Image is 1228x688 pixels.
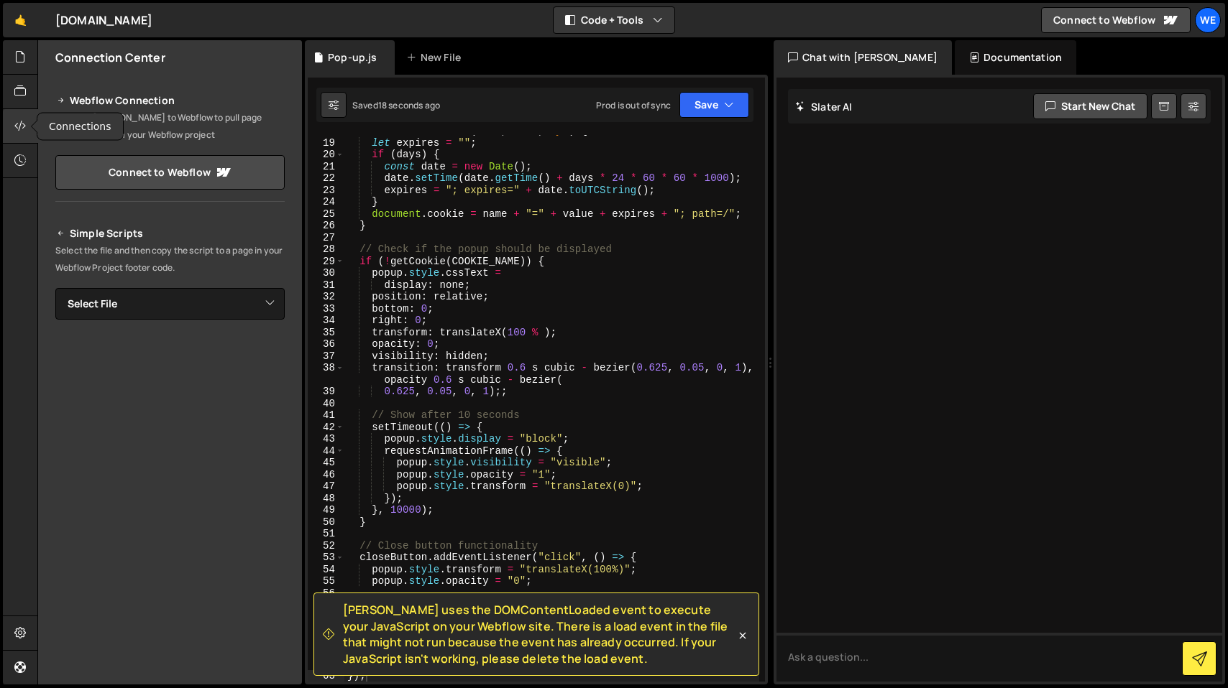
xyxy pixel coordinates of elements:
div: 25 [308,208,344,220]
div: 59 [308,623,344,635]
div: 47 [308,480,344,493]
div: Connections [37,113,123,140]
div: 26 [308,220,344,232]
p: Select the file and then copy the script to a page in your Webflow Project footer code. [55,242,285,276]
div: 42 [308,422,344,434]
div: 34 [308,315,344,327]
div: 61 [308,646,344,659]
h2: Connection Center [55,50,165,65]
div: Chat with [PERSON_NAME] [774,40,952,75]
iframe: YouTube video player [55,482,286,611]
div: 20 [308,149,344,161]
button: Start new chat [1033,93,1147,119]
div: 35 [308,327,344,339]
div: 40 [308,398,344,410]
h2: Simple Scripts [55,225,285,242]
div: 43 [308,433,344,445]
div: 58 [308,611,344,623]
div: New File [406,50,467,65]
a: Connect to Webflow [55,155,285,190]
div: Saved [352,99,440,111]
div: 37 [308,350,344,363]
div: 46 [308,469,344,481]
div: 18 seconds ago [378,99,440,111]
div: 27 [308,232,344,244]
h2: Webflow Connection [55,92,285,109]
div: 33 [308,303,344,315]
button: Code + Tools [554,7,674,33]
div: 31 [308,279,344,292]
iframe: YouTube video player [55,343,286,473]
div: 24 [308,196,344,208]
div: 30 [308,267,344,279]
div: 62 [308,659,344,671]
div: 55 [308,575,344,587]
div: 50 [308,516,344,529]
span: [PERSON_NAME] uses the DOMContentLoaded event to execute your JavaScript on your Webflow site. Th... [343,602,736,666]
a: We [1195,7,1221,33]
div: Prod is out of sync [596,99,671,111]
div: 45 [308,457,344,469]
div: 44 [308,445,344,457]
div: 39 [308,386,344,398]
div: 48 [308,493,344,505]
p: Connect [PERSON_NAME] to Webflow to pull page information from your Webflow project [55,109,285,144]
div: 36 [308,338,344,350]
div: 52 [308,540,344,552]
div: 54 [308,564,344,576]
a: 🤙 [3,3,38,37]
div: 23 [308,185,344,197]
div: 28 [308,243,344,256]
div: [DOMAIN_NAME] [55,11,152,29]
div: 21 [308,161,344,173]
button: Save [679,92,749,118]
div: 57 [308,599,344,611]
div: Pop-up.js [328,50,377,65]
div: 63 [308,670,344,682]
div: 38 [308,362,344,386]
div: 22 [308,172,344,185]
div: 53 [308,552,344,564]
div: Documentation [955,40,1076,75]
div: 41 [308,409,344,422]
div: 56 [308,587,344,600]
div: 51 [308,528,344,540]
div: 49 [308,504,344,516]
a: Connect to Webflow [1041,7,1191,33]
div: 60 [308,635,344,647]
h2: Slater AI [795,100,853,113]
div: 29 [308,256,344,268]
div: 32 [308,291,344,303]
div: 19 [308,137,344,149]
